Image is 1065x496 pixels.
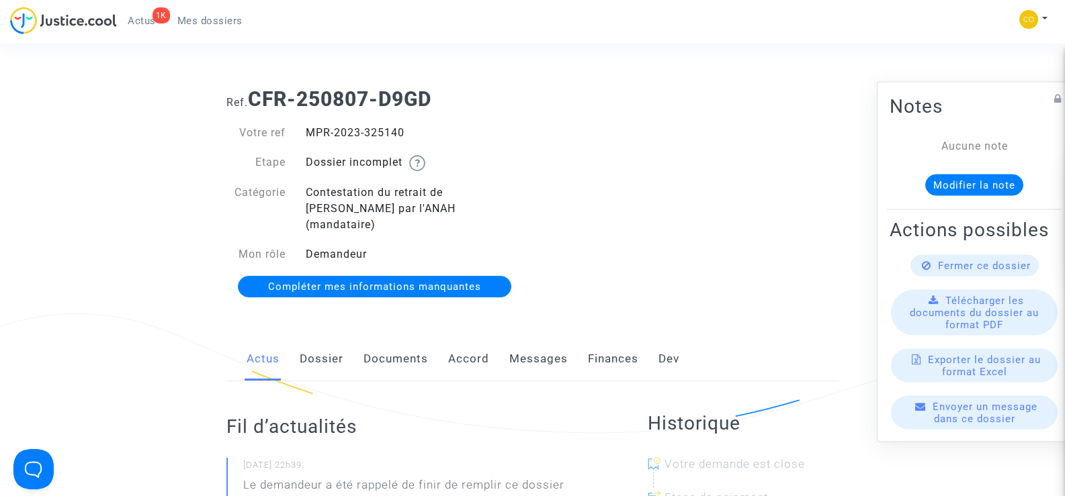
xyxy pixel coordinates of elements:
span: Télécharger les documents du dossier au format PDF [910,294,1039,330]
button: Modifier la note [925,174,1023,195]
span: Mes dossiers [177,15,243,27]
span: Envoyer un message dans ce dossier [933,400,1037,424]
img: help.svg [409,155,425,171]
div: Votre ref [216,125,296,141]
h2: Notes [890,94,1059,117]
a: Actus [247,337,280,381]
span: Exporter le dossier au format Excel [928,353,1041,377]
h2: Historique [648,411,839,435]
a: Dossier [300,337,343,381]
div: 1K [153,7,170,23]
span: Fermer ce dossier [938,259,1031,271]
div: Dossier incomplet [296,154,533,171]
span: Actus [128,15,156,27]
h2: Fil d’actualités [226,415,594,438]
iframe: Help Scout Beacon - Open [13,449,54,489]
a: Dev [658,337,679,381]
a: Mes dossiers [167,11,253,31]
span: Ref. [226,96,248,109]
div: Aucune note [910,138,1039,154]
a: 1KActus [117,11,167,31]
h2: Actions possibles [890,217,1059,241]
small: [DATE] 22h39 [243,459,594,477]
div: Catégorie [216,185,296,233]
span: Votre demande est close [665,457,805,470]
a: Finances [588,337,638,381]
div: Contestation du retrait de [PERSON_NAME] par l'ANAH (mandataire) [296,185,533,233]
div: MPR-2023-325140 [296,125,533,141]
b: CFR-250807-D9GD [248,87,431,111]
img: jc-logo.svg [10,7,117,34]
img: 84a266a8493598cb3cce1313e02c3431 [1019,10,1038,29]
a: Documents [364,337,428,381]
div: Mon rôle [216,246,296,262]
a: Messages [509,337,568,381]
a: Accord [448,337,489,381]
span: Compléter mes informations manquantes [268,281,481,293]
div: Demandeur [296,246,533,262]
div: Etape [216,154,296,171]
